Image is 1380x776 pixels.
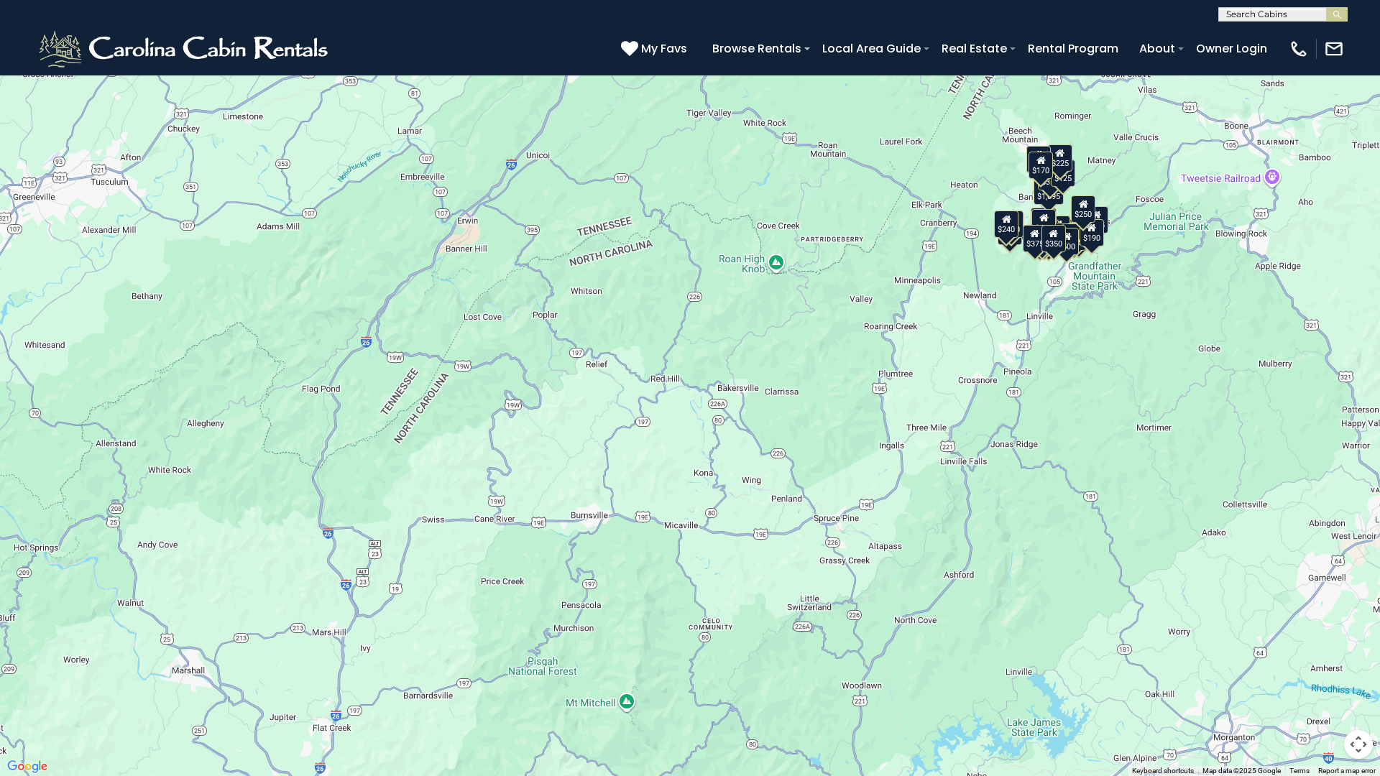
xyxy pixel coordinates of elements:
[1031,208,1055,235] div: $190
[36,27,334,70] img: White-1-2.png
[1031,209,1056,236] div: $300
[1023,225,1047,252] div: $375
[1080,219,1104,246] div: $190
[1021,36,1126,61] a: Rental Program
[1189,36,1274,61] a: Owner Login
[1289,39,1309,59] img: phone-regular-white.png
[1071,195,1095,223] div: $250
[1041,225,1066,252] div: $350
[934,36,1014,61] a: Real Estate
[1062,223,1086,251] div: $195
[1084,206,1108,234] div: $155
[621,40,691,58] a: My Favs
[705,36,809,61] a: Browse Rentals
[1054,228,1079,255] div: $500
[815,36,928,61] a: Local Area Guide
[1324,39,1344,59] img: mail-regular-white.png
[1132,36,1182,61] a: About
[994,211,1018,238] div: $240
[641,40,687,57] span: My Favs
[1034,177,1064,205] div: $1,095
[1046,216,1070,243] div: $200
